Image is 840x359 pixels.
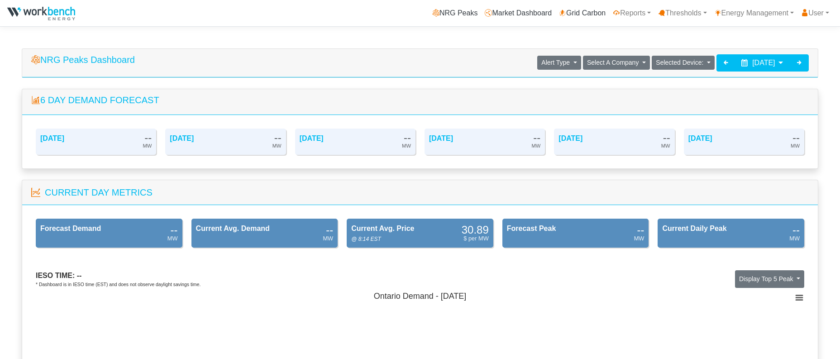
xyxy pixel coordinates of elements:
[656,59,703,66] span: Selected Device:
[609,4,654,22] a: Reports
[170,134,194,142] a: [DATE]
[533,133,540,142] div: --
[274,133,282,142] div: --
[167,234,178,243] div: MW
[555,4,609,22] a: Grid Carbon
[36,281,200,288] div: * Dashboard is in IESO time (EST) and does not observe daylight savings time.
[300,134,324,142] a: [DATE]
[31,54,135,65] h5: NRG Peaks Dashboard
[402,142,411,150] div: MW
[463,234,488,243] div: $ per MW
[789,234,800,243] div: MW
[587,59,639,66] span: Select A Company
[797,4,833,22] a: User
[792,133,800,142] div: --
[637,225,644,234] div: --
[77,272,82,279] span: --
[144,133,152,142] div: --
[351,235,381,243] div: @ 8:14 EST
[531,142,540,150] div: MW
[374,292,467,301] tspan: Ontario Demand - [DATE]
[36,272,75,279] span: IESO time:
[735,270,804,288] button: Display Top 5 Peak
[429,4,481,22] a: NRG Peaks
[326,225,333,234] div: --
[323,234,333,243] div: MW
[654,4,710,22] a: Thresholds
[541,59,570,66] span: Alert Type
[507,223,556,234] div: Forecast Peak
[711,4,798,22] a: Energy Management
[272,142,282,150] div: MW
[791,142,800,150] div: MW
[558,134,582,142] a: [DATE]
[481,4,555,22] a: Market Dashboard
[40,134,64,142] a: [DATE]
[652,56,715,70] button: Selected Device:
[634,234,644,243] div: MW
[143,142,152,150] div: MW
[688,134,712,142] a: [DATE]
[662,223,726,234] div: Current Daily Peak
[7,7,75,20] img: NRGPeaks.png
[171,225,178,234] div: --
[31,95,809,105] h5: 6 Day Demand Forecast
[583,56,650,70] button: Select A Company
[661,142,670,150] div: MW
[537,56,581,70] button: Alert Type
[196,223,270,234] div: Current Avg. Demand
[739,275,793,282] span: Display Top 5 Peak
[429,134,453,142] a: [DATE]
[351,223,414,234] div: Current Avg. Price
[792,225,800,234] div: --
[663,133,670,142] div: --
[462,225,489,234] div: 30.89
[45,186,153,199] div: Current Day Metrics
[40,223,101,234] div: Forecast Demand
[752,59,775,67] span: [DATE]
[404,133,411,142] div: --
